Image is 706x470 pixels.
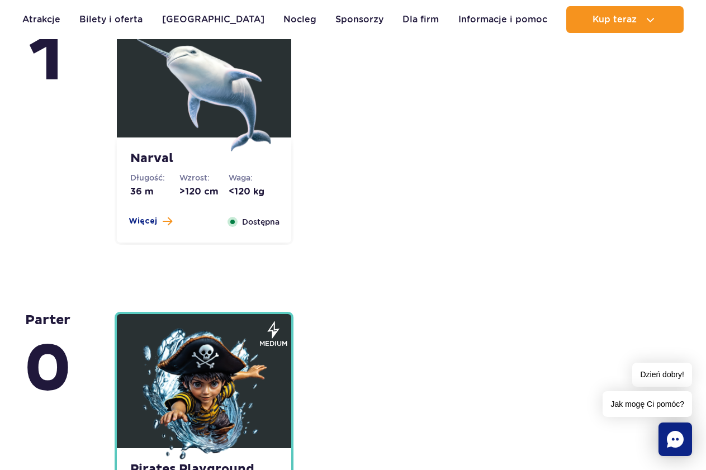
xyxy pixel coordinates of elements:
[179,186,229,198] dd: >120 cm
[162,6,264,33] a: [GEOGRAPHIC_DATA]
[603,391,692,417] span: Jak mogę Ci pomóc?
[179,172,229,183] dt: Wzrost:
[458,6,547,33] a: Informacje i pomoc
[335,6,383,33] a: Sponsorzy
[566,6,684,33] button: Kup teraz
[593,15,637,25] span: Kup teraz
[24,329,72,411] span: 0
[137,17,271,151] img: 683e9ee72ae01980619394.png
[22,6,60,33] a: Atrakcje
[79,6,143,33] a: Bilety i oferta
[402,6,439,33] a: Dla firm
[130,151,278,167] strong: Narval
[130,186,179,198] dd: 36 m
[632,363,692,387] span: Dzień dobry!
[283,6,316,33] a: Nocleg
[658,422,692,456] div: Chat
[229,172,278,183] dt: Waga:
[24,18,68,101] span: 1
[137,328,271,462] img: 68496b3343aa7861054357.png
[229,186,278,198] dd: <120 kg
[259,339,287,349] span: medium
[24,1,68,101] strong: piętro
[242,216,279,228] span: Dostępna
[130,172,179,183] dt: Długość:
[129,216,172,227] button: Więcej
[129,216,157,227] span: Więcej
[24,312,72,411] strong: Parter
